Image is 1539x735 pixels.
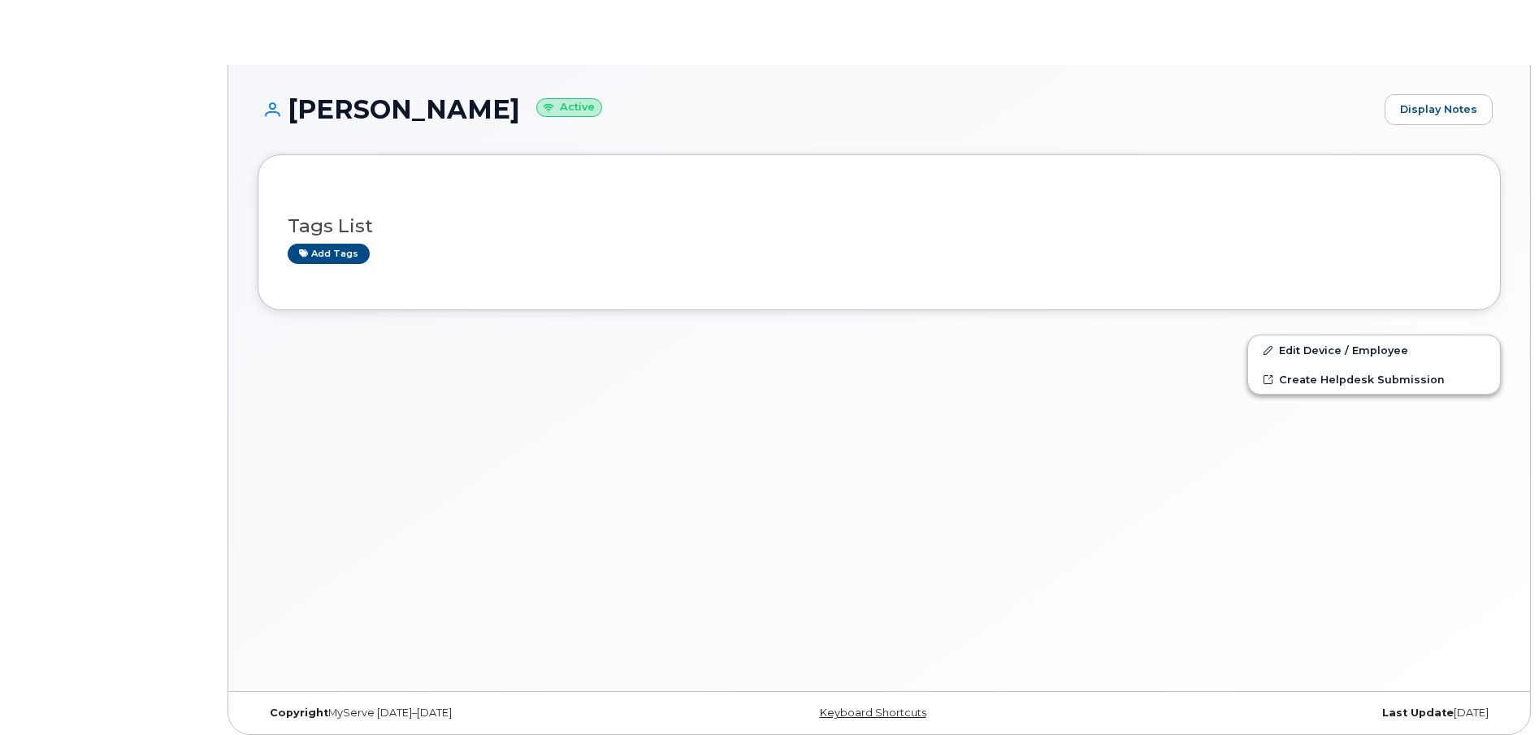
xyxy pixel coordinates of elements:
a: Create Helpdesk Submission [1248,365,1500,394]
div: MyServe [DATE]–[DATE] [258,707,672,720]
a: Keyboard Shortcuts [820,707,926,719]
a: Display Notes [1385,94,1493,125]
a: Add tags [288,244,370,264]
div: [DATE] [1086,707,1501,720]
strong: Copyright [270,707,328,719]
h3: Tags List [288,216,1471,236]
small: Active [536,98,602,117]
strong: Last Update [1382,707,1454,719]
h1: [PERSON_NAME] [258,95,1376,123]
a: Edit Device / Employee [1248,335,1500,365]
